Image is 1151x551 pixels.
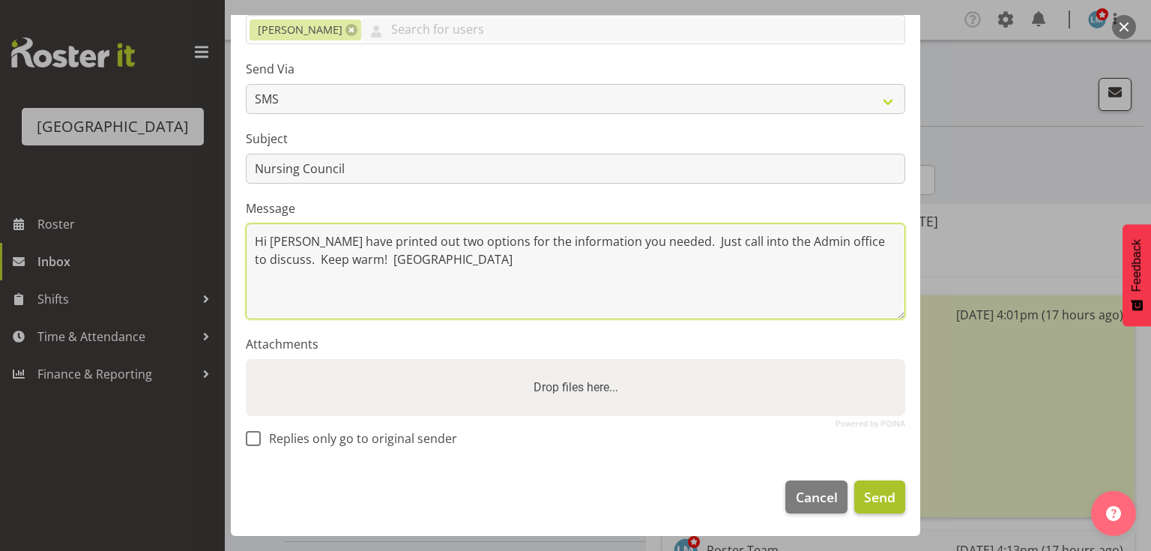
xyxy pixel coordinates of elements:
[528,373,624,403] label: Drop files here...
[836,421,905,427] a: Powered by PQINA
[785,481,847,514] button: Cancel
[246,199,905,217] label: Message
[261,431,457,446] span: Replies only go to original sender
[1130,239,1144,292] span: Feedback
[796,487,838,507] span: Cancel
[246,154,905,184] input: Subject
[1123,224,1151,326] button: Feedback - Show survey
[864,487,895,507] span: Send
[246,335,905,353] label: Attachments
[246,130,905,148] label: Subject
[246,60,905,78] label: Send Via
[854,481,905,514] button: Send
[361,18,904,41] input: Search for users
[1106,506,1121,521] img: help-xxl-2.png
[258,22,342,38] span: [PERSON_NAME]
